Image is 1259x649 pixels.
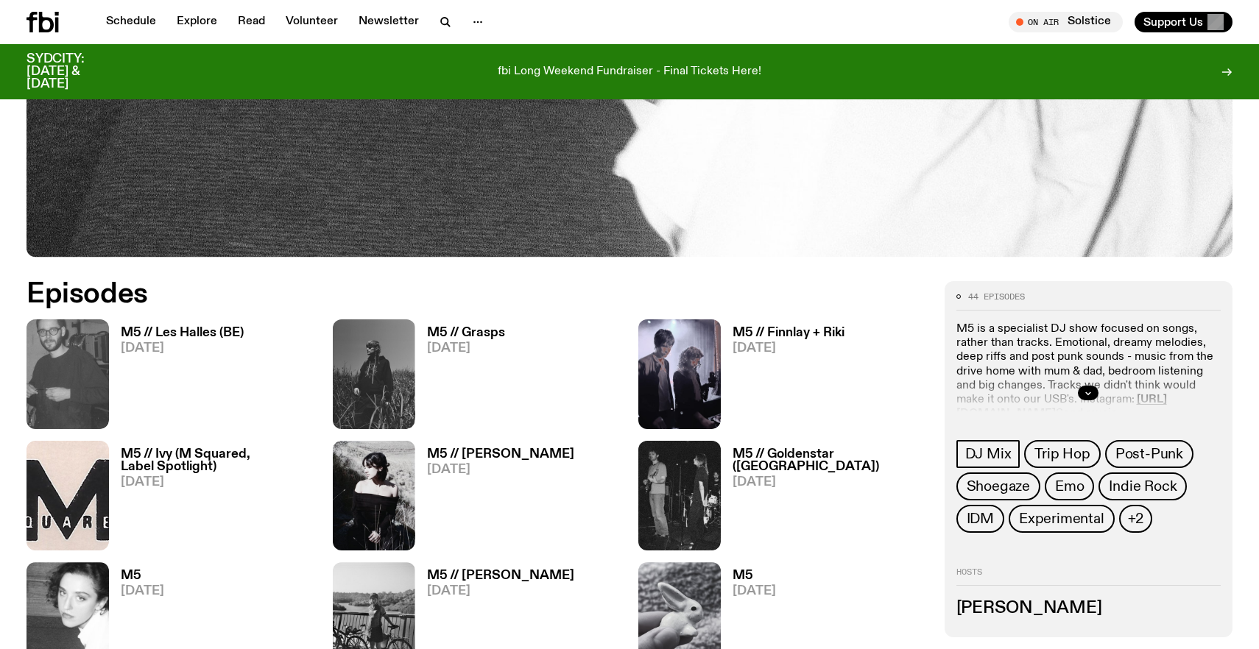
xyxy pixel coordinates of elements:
a: Emo [1045,472,1094,500]
a: M5 // Les Halles (BE)[DATE] [109,327,244,429]
span: [DATE] [427,342,505,355]
span: [DATE] [427,464,574,476]
a: M5 // Ivy (M Squared, Label Spotlight)[DATE] [109,448,315,550]
h3: [PERSON_NAME] [956,600,1221,617]
a: DJ Mix [956,440,1020,468]
span: [DATE] [121,585,164,597]
a: Indie Rock [1098,472,1187,500]
button: Support Us [1135,12,1232,32]
a: Shoegaze [956,472,1040,500]
a: Schedule [97,12,165,32]
a: M5 // [PERSON_NAME][DATE] [415,448,574,550]
span: [DATE] [427,585,574,597]
span: [DATE] [733,342,844,355]
a: IDM [956,505,1004,533]
button: +2 [1119,505,1153,533]
a: M5 // Goldenstar ([GEOGRAPHIC_DATA])[DATE] [721,448,927,550]
h3: M5 // Grasps [427,327,505,339]
h3: M5 // Goldenstar ([GEOGRAPHIC_DATA]) [733,448,927,473]
span: Trip Hop [1034,446,1090,462]
button: On AirSolstice [1009,12,1123,32]
a: Post-Punk [1105,440,1193,468]
span: Emo [1055,478,1084,494]
span: Experimental [1019,511,1104,527]
a: Volunteer [277,12,347,32]
p: M5 is a specialist DJ show focused on songs, rather than tracks. Emotional, dreamy melodies, deep... [956,322,1221,464]
span: Support Us [1143,15,1203,29]
span: 44 episodes [968,293,1025,301]
span: [DATE] [121,342,244,355]
a: Trip Hop [1024,440,1100,468]
a: Newsletter [350,12,428,32]
h3: M5 // Les Halles (BE) [121,327,244,339]
span: [DATE] [733,476,927,489]
h3: M5 [733,570,776,582]
span: IDM [967,511,994,527]
a: Read [229,12,274,32]
h3: M5 // [PERSON_NAME] [427,448,574,461]
span: [DATE] [733,585,776,597]
h3: M5 // [PERSON_NAME] [427,570,574,582]
a: M5 // Grasps[DATE] [415,327,505,429]
h3: M5 // Finnlay + Riki [733,327,844,339]
span: Indie Rock [1109,478,1177,494]
a: M5 // Finnlay + Riki[DATE] [721,327,844,429]
h3: SYDCITY: [DATE] & [DATE] [27,53,121,91]
span: Post-Punk [1115,446,1183,462]
span: +2 [1128,511,1144,527]
h3: M5 [121,570,164,582]
h3: M5 // Ivy (M Squared, Label Spotlight) [121,448,315,473]
a: Experimental [1009,505,1115,533]
span: DJ Mix [965,446,1012,462]
h2: Episodes [27,281,825,308]
span: Shoegaze [967,478,1030,494]
h2: Hosts [956,568,1221,586]
p: fbi Long Weekend Fundraiser - Final Tickets Here! [498,65,761,79]
span: [DATE] [121,476,315,489]
a: Explore [168,12,226,32]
